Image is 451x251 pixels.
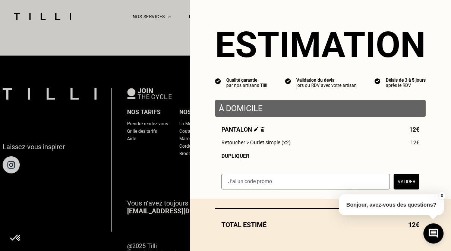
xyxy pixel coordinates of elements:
[296,78,357,83] div: Validation du devis
[261,127,265,132] img: Supprimer
[226,78,267,83] div: Qualité garantie
[386,78,426,83] div: Délais de 3 à 5 jours
[254,127,259,132] img: Éditer
[215,24,426,66] section: Estimation
[221,126,265,133] span: Pantalon
[394,174,419,189] button: Valider
[386,83,426,88] div: après le RDV
[219,104,422,113] p: À domicile
[221,174,390,189] input: J‘ai un code promo
[409,126,419,133] span: 12€
[221,153,419,159] div: Dupliquer
[408,221,419,229] span: 12€
[221,139,291,145] span: Retoucher > Ourlet simple (x2)
[410,139,419,145] span: 12€
[285,78,291,84] img: icon list info
[215,221,426,229] div: Total estimé
[215,78,221,84] img: icon list info
[438,192,445,200] button: X
[339,194,444,215] p: Bonjour, avez-vous des questions?
[375,78,381,84] img: icon list info
[296,83,357,88] div: lors du RDV avec votre artisan
[226,83,267,88] div: par nos artisans Tilli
